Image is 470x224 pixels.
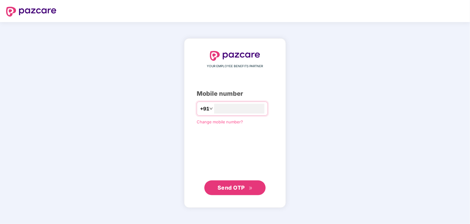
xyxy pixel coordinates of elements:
[209,107,213,110] span: down
[210,51,260,61] img: logo
[207,64,263,69] span: YOUR EMPLOYEE BENEFITS PARTNER
[197,119,243,124] a: Change mobile number?
[200,105,209,113] span: +91
[6,7,56,17] img: logo
[249,186,253,190] span: double-right
[197,89,273,98] div: Mobile number
[204,180,266,195] button: Send OTPdouble-right
[218,184,245,191] span: Send OTP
